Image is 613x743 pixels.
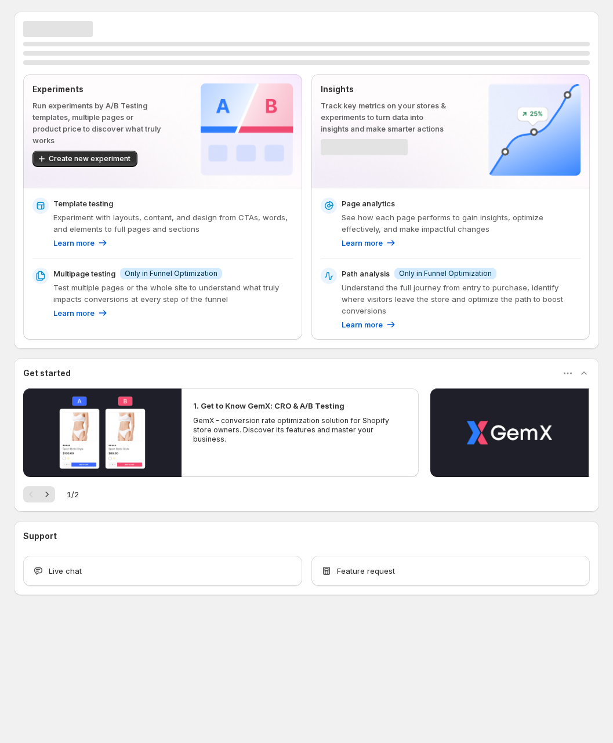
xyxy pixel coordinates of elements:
p: Understand the full journey from entry to purchase, identify where visitors leave the store and o... [342,282,581,316]
p: Learn more [342,237,383,249]
a: Learn more [53,307,108,319]
span: 1 / 2 [67,489,79,500]
p: Learn more [342,319,383,330]
p: Learn more [53,307,95,319]
button: Play video [430,388,589,477]
span: Only in Funnel Optimization [399,269,492,278]
a: Learn more [53,237,108,249]
h2: 1. Get to Know GemX: CRO & A/B Testing [193,400,344,411]
p: GemX - conversion rate optimization solution for Shopify store owners. Discover its features and ... [193,416,407,444]
p: Template testing [53,198,113,209]
a: Learn more [342,237,397,249]
p: See how each page performs to gain insights, optimize effectively, and make impactful changes [342,212,581,235]
p: Path analysis [342,268,390,279]
span: Feature request [337,565,395,577]
p: Page analytics [342,198,395,209]
h3: Get started [23,367,71,379]
img: Insights [488,83,581,176]
img: Experiments [201,83,293,176]
p: Multipage testing [53,268,115,279]
span: Only in Funnel Optimization [125,269,217,278]
h3: Support [23,530,57,542]
p: Experiments [32,83,164,95]
button: Next [39,486,55,502]
span: Live chat [49,565,82,577]
button: Play video [23,388,182,477]
p: Run experiments by A/B Testing templates, multiple pages or product price to discover what truly ... [32,100,164,146]
p: Experiment with layouts, content, and design from CTAs, words, and elements to full pages and sec... [53,212,293,235]
p: Insights [321,83,452,95]
p: Learn more [53,237,95,249]
a: Learn more [342,319,397,330]
p: Track key metrics on your stores & experiments to turn data into insights and make smarter actions [321,100,452,134]
span: Create new experiment [49,154,130,163]
p: Test multiple pages or the whole site to understand what truly impacts conversions at every step ... [53,282,293,305]
button: Create new experiment [32,151,137,167]
nav: Pagination [23,486,55,502]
